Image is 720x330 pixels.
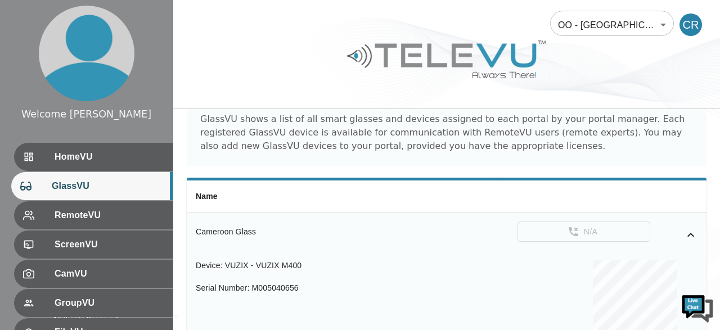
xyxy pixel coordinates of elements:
div: ScreenVU [14,230,173,259]
span: Name [196,192,218,201]
div: Device : [196,260,301,271]
span: vuzix - Vuzix M400 [225,261,302,270]
div: HomeVU [14,143,173,171]
img: Chat Widget [681,291,714,324]
div: GroupVU [14,289,173,317]
div: Serial Number : [196,282,301,293]
div: CamVU [14,260,173,288]
span: GlassVU [52,179,164,193]
img: profile.png [39,6,134,101]
div: GlassVU [11,172,173,200]
img: d_736959983_company_1615157101543_736959983 [19,52,47,80]
span: We're online! [65,96,155,209]
div: Chat with us now [58,59,189,74]
textarea: Type your message and hit 'Enter' [6,215,214,254]
span: ScreenVU [55,238,164,251]
span: HomeVU [55,150,164,164]
div: OO - [GEOGRAPHIC_DATA] - [PERSON_NAME] [MTRP] [550,9,674,40]
div: Cameroon Glass [196,226,393,237]
span: RemoteVU [55,209,164,222]
div: GlassVU shows a list of all smart glasses and devices assigned to each portal by your portal mana... [200,112,693,153]
span: M005040656 [252,283,299,292]
div: RemoteVU [14,201,173,229]
span: GroupVU [55,296,164,310]
img: Logo [345,36,548,83]
div: CR [679,13,702,36]
div: Welcome [PERSON_NAME] [21,107,151,121]
span: CamVU [55,267,164,281]
div: Minimize live chat window [184,6,211,33]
